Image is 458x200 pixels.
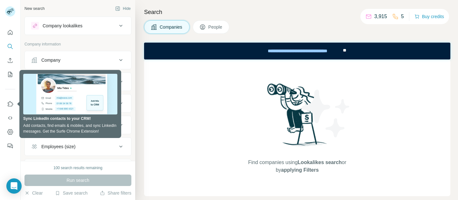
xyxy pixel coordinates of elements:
[5,27,15,38] button: Quick start
[144,8,450,17] h4: Search
[5,140,15,152] button: Feedback
[144,43,450,59] iframe: Banner
[264,82,330,153] img: Surfe Illustration - Woman searching with binoculars
[41,100,65,107] div: HQ location
[41,122,79,128] div: Annual revenue ($)
[5,112,15,124] button: Use Surfe API
[298,160,342,165] span: Lookalikes search
[25,74,131,89] button: Industry
[401,13,404,20] p: 5
[24,41,131,47] p: Company information
[5,55,15,66] button: Enrich CSV
[25,139,131,154] button: Employees (size)
[53,165,102,171] div: 100 search results remaining
[6,178,22,194] div: Open Intercom Messenger
[246,159,348,174] span: Find companies using or by
[208,24,223,30] span: People
[25,117,131,133] button: Annual revenue ($)
[41,79,57,85] div: Industry
[414,12,444,21] button: Buy credits
[281,167,319,173] span: applying Filters
[111,4,135,13] button: Hide
[24,6,45,11] div: New search
[25,161,131,176] button: Technologies
[43,23,82,29] div: Company lookalikes
[100,190,131,196] button: Share filters
[160,24,183,30] span: Companies
[297,85,355,142] img: Surfe Illustration - Stars
[5,41,15,52] button: Search
[5,126,15,138] button: Dashboard
[374,13,387,20] p: 3,915
[5,98,15,110] button: Use Surfe on LinkedIn
[41,57,60,63] div: Company
[25,96,131,111] button: HQ location
[41,143,75,150] div: Employees (size)
[25,18,131,33] button: Company lookalikes
[55,190,87,196] button: Save search
[5,69,15,80] button: My lists
[24,190,43,196] button: Clear
[25,52,131,68] button: Company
